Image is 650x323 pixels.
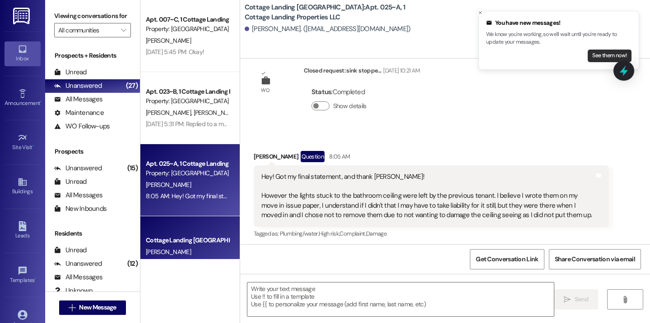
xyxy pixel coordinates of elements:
[54,177,87,187] div: Unread
[35,276,36,282] span: •
[366,230,386,237] span: Damage
[381,66,420,75] div: [DATE] 10:21 AM
[476,8,485,17] button: Close toast
[54,273,102,282] div: All Messages
[554,289,598,309] button: Send
[476,255,538,264] span: Get Conversation Link
[45,229,140,238] div: Residents
[45,51,140,60] div: Prospects + Residents
[54,122,110,131] div: WO Follow-ups
[54,259,102,268] div: Unanswered
[146,87,229,96] div: Apt. 023~B, 1 Cottage Landing Properties LLC
[261,86,269,95] div: WO
[58,23,116,37] input: All communities
[327,152,350,161] div: 8:05 AM
[146,168,229,178] div: Property: [GEOGRAPHIC_DATA] [GEOGRAPHIC_DATA]
[146,36,191,45] span: [PERSON_NAME]
[146,236,229,245] div: Cottage Landing [GEOGRAPHIC_DATA]
[40,99,42,105] span: •
[146,109,194,117] span: [PERSON_NAME]
[146,120,251,128] div: [DATE] 5:31 PM: Replied to a message:😭
[470,249,544,269] button: Get Conversation Link
[575,295,589,304] span: Send
[311,85,370,99] div: : Completed
[301,151,325,162] div: Question
[486,18,631,27] div: You have new messages!
[5,174,41,199] a: Buildings
[69,304,75,311] i: 
[245,24,411,34] div: [PERSON_NAME]. ([EMAIL_ADDRESS][DOMAIN_NAME])
[304,66,420,78] div: Closed request: sink stoppe...
[549,249,641,269] button: Share Conversation via email
[125,257,140,271] div: (12)
[486,31,631,46] p: We know you're working, so we'll wait until you're ready to update your messages.
[146,248,191,256] span: [PERSON_NAME]
[5,218,41,243] a: Leads
[125,161,140,175] div: (15)
[32,143,34,149] span: •
[146,181,191,189] span: [PERSON_NAME]
[45,147,140,156] div: Prospects
[146,159,229,168] div: Apt. 025~A, 1 Cottage Landing Properties LLC
[54,81,102,91] div: Unanswered
[254,151,609,165] div: [PERSON_NAME]
[54,108,104,118] div: Maintenance
[5,130,41,155] a: Site Visit •
[555,255,635,264] span: Share Conversation via email
[54,95,102,104] div: All Messages
[588,50,631,62] button: See them now!
[333,101,367,111] label: Show details
[319,230,340,237] span: High risk ,
[121,27,126,34] i: 
[54,246,87,255] div: Unread
[54,286,93,296] div: Unknown
[54,9,131,23] label: Viewing conversations for
[54,164,102,173] div: Unanswered
[261,172,594,220] div: Hey! Got my final statement, and thank [PERSON_NAME]! However the lights stuck to the bathroom ce...
[146,48,204,56] div: [DATE] 5:45 PM: Okay!
[54,191,102,200] div: All Messages
[13,8,32,24] img: ResiDesk Logo
[5,41,41,66] a: Inbox
[79,303,116,312] span: New Message
[146,96,229,106] div: Property: [GEOGRAPHIC_DATA] [GEOGRAPHIC_DATA]
[193,109,241,117] span: [PERSON_NAME]
[339,230,366,237] span: Complaint ,
[5,263,41,287] a: Templates •
[280,230,319,237] span: Plumbing/water ,
[564,296,571,303] i: 
[54,68,87,77] div: Unread
[622,296,628,303] i: 
[311,87,332,96] b: Status
[146,24,229,34] div: Property: [GEOGRAPHIC_DATA] [GEOGRAPHIC_DATA]
[124,79,140,93] div: (27)
[254,227,609,240] div: Tagged as:
[146,15,229,24] div: Apt. 007~C, 1 Cottage Landing Properties LLC
[245,3,425,22] b: Cottage Landing [GEOGRAPHIC_DATA]: Apt. 025~A, 1 Cottage Landing Properties LLC
[54,204,107,214] div: New Inbounds
[59,300,126,315] button: New Message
